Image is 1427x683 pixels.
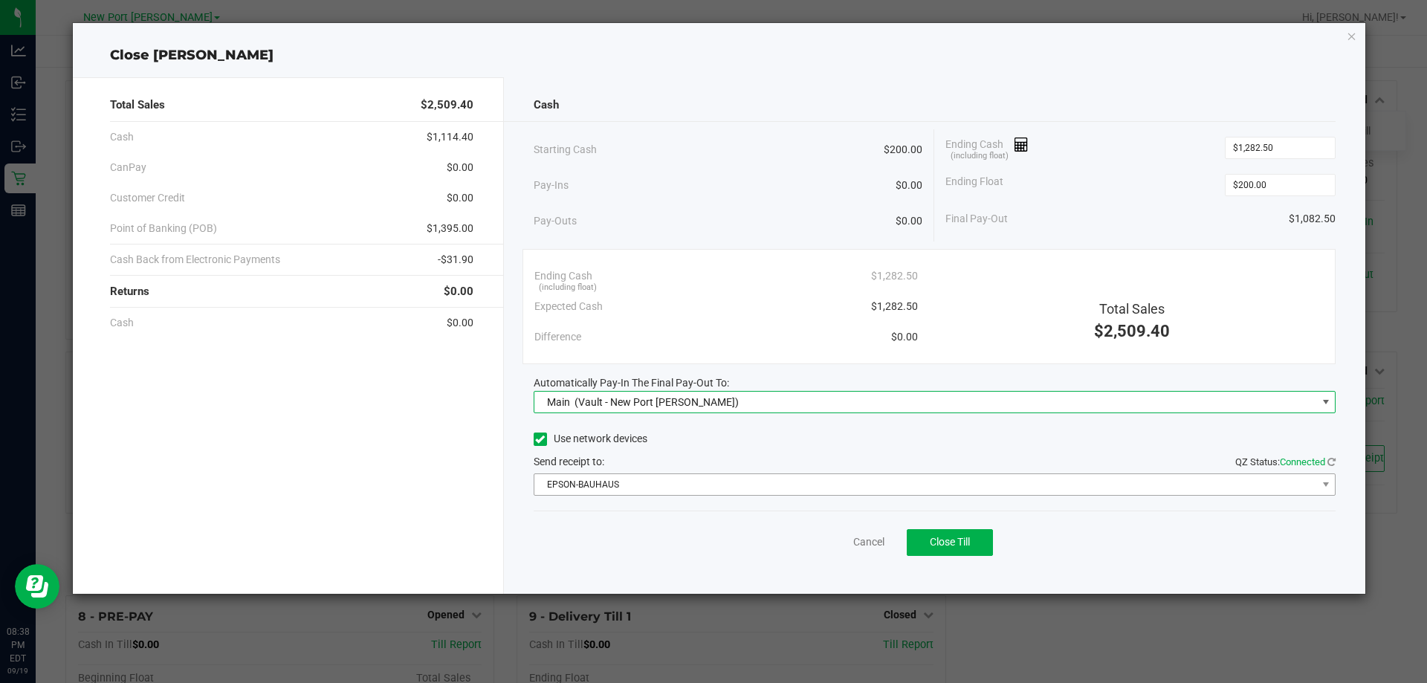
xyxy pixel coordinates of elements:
span: Send receipt to: [534,456,604,467]
span: (Vault - New Port [PERSON_NAME]) [575,396,739,408]
span: (including float) [539,282,597,294]
span: $1,282.50 [871,268,918,284]
span: $200.00 [884,142,922,158]
span: $2,509.40 [1094,322,1170,340]
span: Total Sales [1099,301,1165,317]
span: Cash [110,129,134,145]
span: Cash Back from Electronic Payments [110,252,280,268]
span: Close Till [930,536,970,548]
span: Point of Banking (POB) [110,221,217,236]
span: Automatically Pay-In The Final Pay-Out To: [534,377,729,389]
span: Total Sales [110,97,165,114]
span: Customer Credit [110,190,185,206]
span: Cash [534,97,559,114]
span: Cash [110,315,134,331]
span: -$31.90 [438,252,473,268]
span: $0.00 [447,160,473,175]
span: $1,395.00 [427,221,473,236]
span: Connected [1280,456,1325,467]
span: Main [547,396,570,408]
span: Final Pay-Out [945,211,1008,227]
span: CanPay [110,160,146,175]
a: Cancel [853,534,884,550]
span: Difference [534,329,581,345]
button: Close Till [907,529,993,556]
span: EPSON-BAUHAUS [534,474,1317,495]
span: $1,082.50 [1289,211,1336,227]
span: $2,509.40 [421,97,473,114]
span: $0.00 [891,329,918,345]
span: Expected Cash [534,299,603,314]
div: Returns [110,276,473,308]
div: Close [PERSON_NAME] [73,45,1366,65]
span: (including float) [951,150,1009,163]
span: $0.00 [447,315,473,331]
span: $1,114.40 [427,129,473,145]
span: Pay-Outs [534,213,577,229]
span: Ending Cash [945,137,1029,159]
span: $1,282.50 [871,299,918,314]
span: Ending Float [945,174,1003,196]
span: $0.00 [896,213,922,229]
span: QZ Status: [1235,456,1336,467]
span: Ending Cash [534,268,592,284]
label: Use network devices [534,431,647,447]
span: $0.00 [447,190,473,206]
span: $0.00 [896,178,922,193]
span: Starting Cash [534,142,597,158]
iframe: Resource center [15,564,59,609]
span: $0.00 [444,283,473,300]
span: Pay-Ins [534,178,569,193]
